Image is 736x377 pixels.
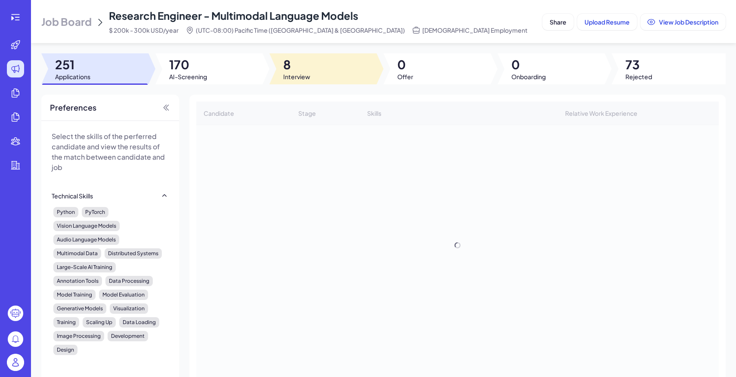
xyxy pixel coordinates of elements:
[105,248,162,259] div: Distributed Systems
[119,317,159,328] div: Data Loading
[99,290,148,300] div: Model Evaluation
[625,72,652,81] span: Rejected
[109,9,358,22] span: Research Engineer - Multimodal Language Models
[82,207,108,217] div: PyTorch
[55,57,90,72] span: 251
[105,276,153,286] div: Data Processing
[196,26,405,34] span: (UTC-08:00) Pacific Time ([GEOGRAPHIC_DATA] & [GEOGRAPHIC_DATA])
[640,14,726,30] button: View Job Description
[659,18,718,26] span: View Job Description
[550,18,566,26] span: Share
[53,262,116,272] div: Large-Scale AI Training
[53,317,79,328] div: Training
[50,102,96,114] span: Preferences
[53,303,106,314] div: Generative Models
[55,72,90,81] span: Applications
[53,207,78,217] div: Python
[397,57,413,72] span: 0
[511,72,546,81] span: Onboarding
[53,331,104,341] div: Image Processing
[53,345,77,355] div: Design
[169,57,207,72] span: 170
[53,248,101,259] div: Multimodal Data
[53,276,102,286] div: Annotation Tools
[511,57,546,72] span: 0
[52,192,93,200] div: Technical Skills
[577,14,637,30] button: Upload Resume
[41,15,92,28] span: Job Board
[53,221,120,231] div: Vision Language Models
[53,235,119,245] div: Audio Language Models
[283,57,310,72] span: 8
[108,331,148,341] div: Development
[7,354,24,371] img: user_logo.png
[109,26,179,34] span: $ 200k - 300k USD/year
[53,290,96,300] div: Model Training
[542,14,574,30] button: Share
[283,72,310,81] span: Interview
[110,303,148,314] div: Visualization
[83,317,116,328] div: Scaling Up
[625,57,652,72] span: 73
[52,131,169,173] p: Select the skills of the perferred candidate and view the results of the match between candidate ...
[422,26,528,34] span: [DEMOGRAPHIC_DATA] Employment
[397,72,413,81] span: Offer
[584,18,630,26] span: Upload Resume
[169,72,207,81] span: AI-Screening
